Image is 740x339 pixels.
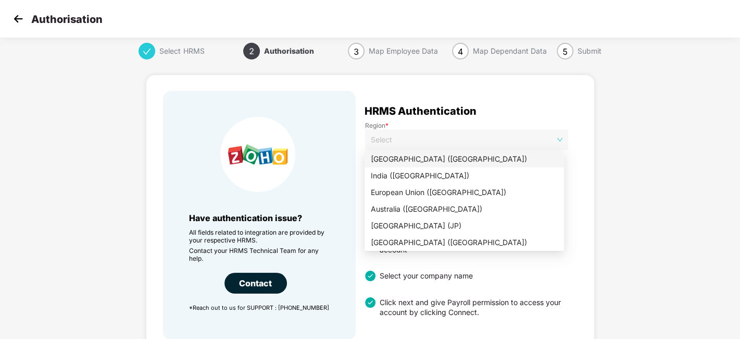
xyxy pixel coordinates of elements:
[375,297,568,317] div: Click next and give Payroll permission to access your account by clicking Connect.
[371,220,558,232] div: [GEOGRAPHIC_DATA] (JP)
[189,247,330,262] p: Contact your HRMS Technical Team for any help.
[375,271,473,281] div: Select your company name
[264,43,314,59] div: Authorisation
[220,117,295,192] img: HRMS Company Icon
[371,132,562,148] span: Select
[189,228,330,244] p: All fields related to integration are provided by your respective HRMS.
[369,43,438,59] div: Map Employee Data
[371,237,558,248] div: [GEOGRAPHIC_DATA] ([GEOGRAPHIC_DATA])
[10,11,26,27] img: svg+xml;base64,PHN2ZyB4bWxucz0iaHR0cDovL3d3dy53My5vcmcvMjAwMC9zdmciIHdpZHRoPSIzMCIgaGVpZ2h0PSIzMC...
[31,13,103,26] p: Authorisation
[354,46,359,57] span: 3
[365,201,564,217] div: Australia (AU)
[365,217,564,234] div: Japan (JP)
[371,187,558,198] div: European Union ([GEOGRAPHIC_DATA])
[371,203,558,215] div: Australia ([GEOGRAPHIC_DATA])
[371,153,558,165] div: [GEOGRAPHIC_DATA] ([GEOGRAPHIC_DATA])
[189,304,330,311] p: *Reach out to us for SUPPORT : [PHONE_NUMBER]
[365,271,375,281] img: svg+xml;base64,PHN2ZyBpZD0iU3RhdHVzX3RpY2tlZCIgeG1sbnM9Imh0dHA6Ly93d3cudzMub3JnLzIwMDAvc3ZnIiB3aW...
[562,46,568,57] span: 5
[365,297,375,308] img: svg+xml;base64,PHN2ZyBpZD0iU3RhdHVzX3RpY2tlZCIgeG1sbnM9Imh0dHA6Ly93d3cudzMub3JnLzIwMDAvc3ZnIiB3aW...
[473,43,547,59] div: Map Dependant Data
[365,167,564,184] div: India (IN)
[371,170,558,181] div: India ([GEOGRAPHIC_DATA])
[458,46,463,57] span: 4
[365,184,564,201] div: European Union (EU)
[159,43,204,59] div: Select HRMS
[365,234,564,251] div: China (CN)
[578,43,601,59] div: Submit
[365,151,564,167] div: United States (US)
[224,273,287,294] div: Contact
[189,213,302,223] span: Have authentication issue?
[249,46,254,56] span: 2
[143,47,151,56] span: check
[365,122,568,129] label: Region
[365,107,476,115] span: HRMS Authentication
